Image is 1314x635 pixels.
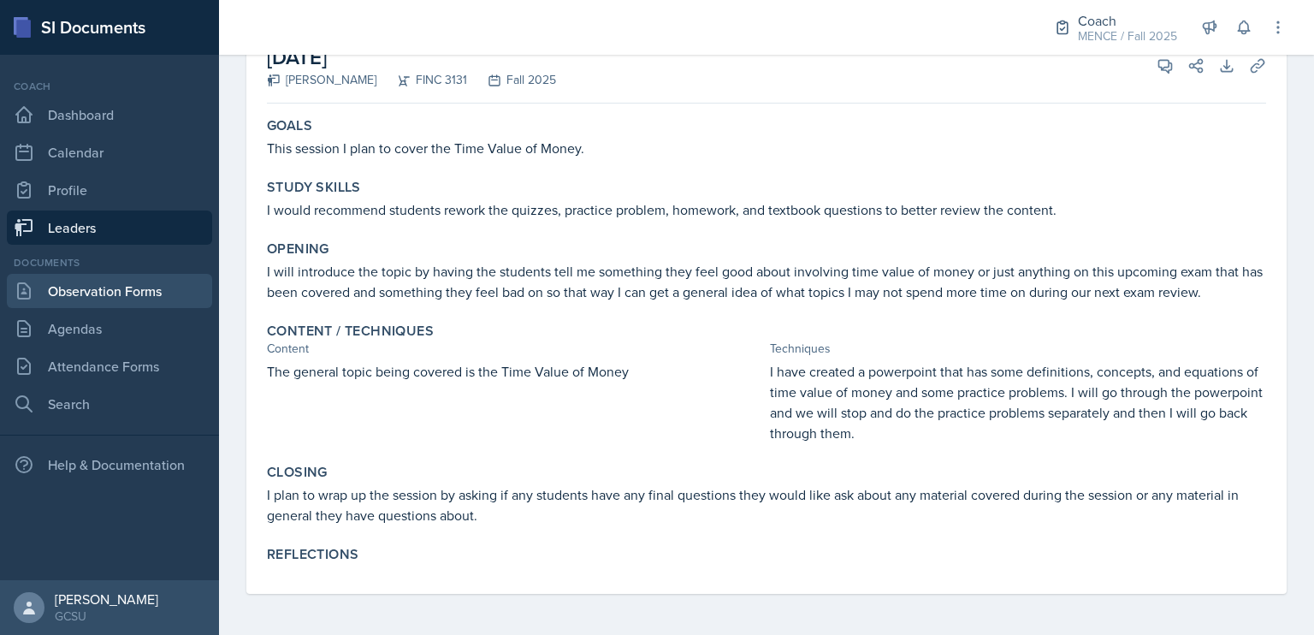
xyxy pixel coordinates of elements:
[267,361,763,382] p: The general topic being covered is the Time Value of Money
[267,261,1266,302] p: I will introduce the topic by having the students tell me something they feel good about involvin...
[267,546,358,563] label: Reflections
[7,387,212,421] a: Search
[267,42,556,73] h2: [DATE]
[7,448,212,482] div: Help & Documentation
[7,211,212,245] a: Leaders
[267,340,763,358] div: Content
[7,312,212,346] a: Agendas
[55,608,158,625] div: GCSU
[267,199,1266,220] p: I would recommend students rework the quizzes, practice problem, homework, and textbook questions...
[7,173,212,207] a: Profile
[7,349,212,383] a: Attendance Forms
[7,274,212,308] a: Observation Forms
[1078,10,1177,31] div: Coach
[267,484,1266,525] p: I plan to wrap up the session by asking if any students have any final questions they would like ...
[267,117,312,134] label: Goals
[7,135,212,169] a: Calendar
[7,98,212,132] a: Dashboard
[467,71,556,89] div: Fall 2025
[267,323,434,340] label: Content / Techniques
[55,590,158,608] div: [PERSON_NAME]
[1078,27,1177,45] div: MENCE / Fall 2025
[770,361,1266,443] p: I have created a powerpoint that has some definitions, concepts, and equations of time value of m...
[267,138,1266,158] p: This session I plan to cover the Time Value of Money.
[7,79,212,94] div: Coach
[267,71,376,89] div: [PERSON_NAME]
[770,340,1266,358] div: Techniques
[376,71,467,89] div: FINC 3131
[267,240,329,258] label: Opening
[267,179,361,196] label: Study Skills
[267,464,328,481] label: Closing
[7,255,212,270] div: Documents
